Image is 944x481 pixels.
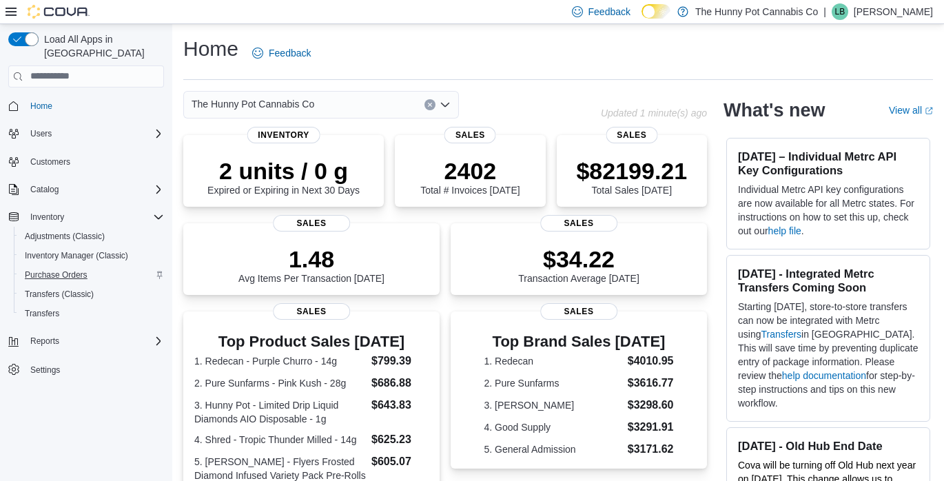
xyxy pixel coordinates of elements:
dt: 5. General Admission [484,442,622,456]
dt: 3. [PERSON_NAME] [484,398,622,412]
svg: External link [925,107,933,115]
a: Inventory Manager (Classic) [19,247,134,264]
span: Catalog [25,181,164,198]
a: Customers [25,154,76,170]
span: Sales [273,215,350,232]
button: Inventory [25,209,70,225]
a: Transfers [761,329,801,340]
h2: What's new [724,99,825,121]
dd: $686.88 [371,375,429,391]
span: Home [30,101,52,112]
span: Feedback [588,5,630,19]
a: Adjustments (Classic) [19,228,110,245]
p: [PERSON_NAME] [854,3,933,20]
dt: 3. Hunny Pot - Limited Drip Liquid Diamonds AIO Disposable - 1g [194,398,366,426]
div: Lori Brown [832,3,848,20]
div: Transaction Average [DATE] [518,245,639,284]
span: Customers [30,156,70,167]
button: Transfers [14,304,170,323]
dt: 2. Pure Sunfarms - Pink Kush - 28g [194,376,366,390]
button: Reports [3,331,170,351]
button: Purchase Orders [14,265,170,285]
dd: $799.39 [371,353,429,369]
span: Sales [273,303,350,320]
button: Inventory Manager (Classic) [14,246,170,265]
span: Inventory Manager (Classic) [19,247,164,264]
button: Inventory [3,207,170,227]
span: Inventory [30,212,64,223]
span: Sales [606,127,657,143]
h3: Top Product Sales [DATE] [194,334,429,350]
div: Total # Invoices [DATE] [420,157,520,196]
span: Customers [25,153,164,170]
a: Transfers (Classic) [19,286,99,303]
p: Starting [DATE], store-to-store transfers can now be integrated with Metrc using in [GEOGRAPHIC_D... [738,300,919,410]
a: View allExternal link [889,105,933,116]
span: Reports [30,336,59,347]
span: Purchase Orders [19,267,164,283]
span: Settings [30,365,60,376]
p: 2402 [420,157,520,185]
span: Home [25,97,164,114]
dt: 4. Good Supply [484,420,622,434]
img: Cova [28,5,90,19]
dd: $3171.62 [628,441,674,458]
nav: Complex example [8,90,164,416]
span: Catalog [30,184,59,195]
button: Catalog [3,180,170,199]
div: Expired or Expiring in Next 30 Days [207,157,360,196]
dt: 1. Redecan [484,354,622,368]
input: Dark Mode [642,4,670,19]
h3: [DATE] - Old Hub End Date [738,439,919,453]
dt: 1. Redecan - Purple Churro - 14g [194,354,366,368]
button: Users [25,125,57,142]
a: Transfers [19,305,65,322]
h3: Top Brand Sales [DATE] [484,334,674,350]
dd: $3291.91 [628,419,674,436]
span: Users [30,128,52,139]
dd: $4010.95 [628,353,674,369]
span: Reports [25,333,164,349]
dd: $605.07 [371,453,429,470]
button: Customers [3,152,170,172]
span: Purchase Orders [25,269,88,280]
a: Feedback [247,39,316,67]
button: Users [3,124,170,143]
p: Individual Metrc API key configurations are now available for all Metrc states. For instructions ... [738,183,919,238]
button: Catalog [25,181,64,198]
span: Feedback [269,46,311,60]
h3: [DATE] – Individual Metrc API Key Configurations [738,150,919,177]
p: $82199.21 [576,157,687,185]
span: Adjustments (Classic) [25,231,105,242]
span: Inventory [25,209,164,225]
button: Settings [3,359,170,379]
p: The Hunny Pot Cannabis Co [695,3,818,20]
a: Purchase Orders [19,267,93,283]
p: Updated 1 minute(s) ago [601,108,707,119]
dd: $3616.77 [628,375,674,391]
dd: $625.23 [371,431,429,448]
a: help file [768,225,801,236]
span: Inventory Manager (Classic) [25,250,128,261]
span: Sales [540,303,617,320]
dd: $643.83 [371,397,429,413]
span: Adjustments (Classic) [19,228,164,245]
dd: $3298.60 [628,397,674,413]
span: LB [835,3,845,20]
p: 1.48 [238,245,384,273]
a: help documentation [782,370,866,381]
span: Transfers [25,308,59,319]
span: Transfers (Classic) [25,289,94,300]
button: Adjustments (Classic) [14,227,170,246]
span: The Hunny Pot Cannabis Co [192,96,314,112]
a: Settings [25,362,65,378]
span: Sales [540,215,617,232]
p: 2 units / 0 g [207,157,360,185]
button: Open list of options [440,99,451,110]
button: Transfers (Classic) [14,285,170,304]
dt: 2. Pure Sunfarms [484,376,622,390]
button: Home [3,96,170,116]
button: Reports [25,333,65,349]
a: Home [25,98,58,114]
